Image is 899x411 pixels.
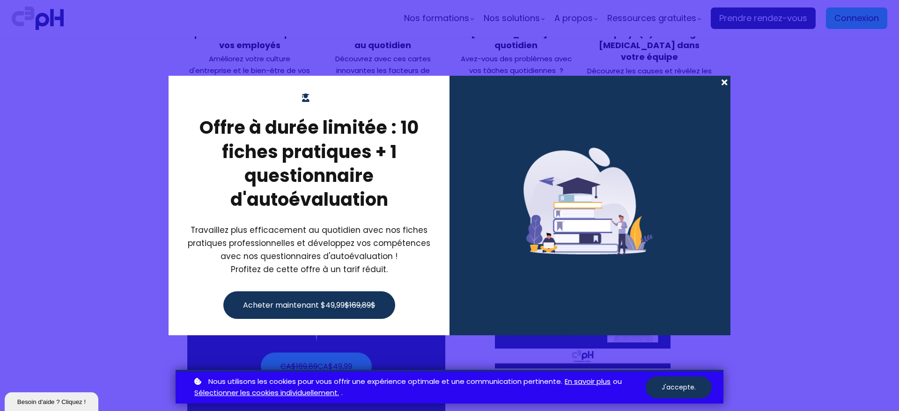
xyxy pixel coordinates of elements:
[223,291,395,319] button: Acheter maintenant $49,99$169,89$
[345,300,376,310] s: $169,89$
[208,376,562,388] span: Nous utilisons les cookies pour vous offrir une expérience optimale et une communication pertinente.
[646,376,712,398] button: J'accepte.
[180,224,438,276] div: Travaillez plus efficacement au quotidien avec nos fiches pratiques professionnelles et développe...
[192,376,646,399] p: ou .
[243,299,376,311] span: Acheter maintenant $49,99
[5,390,100,411] iframe: chat widget
[180,115,438,211] h2: Offre à durée limitée : 10 fiches pratiques + 1 questionnaire d'autoévaluation
[194,387,339,399] a: Sélectionner les cookies individuellement.
[565,376,611,388] a: En savoir plus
